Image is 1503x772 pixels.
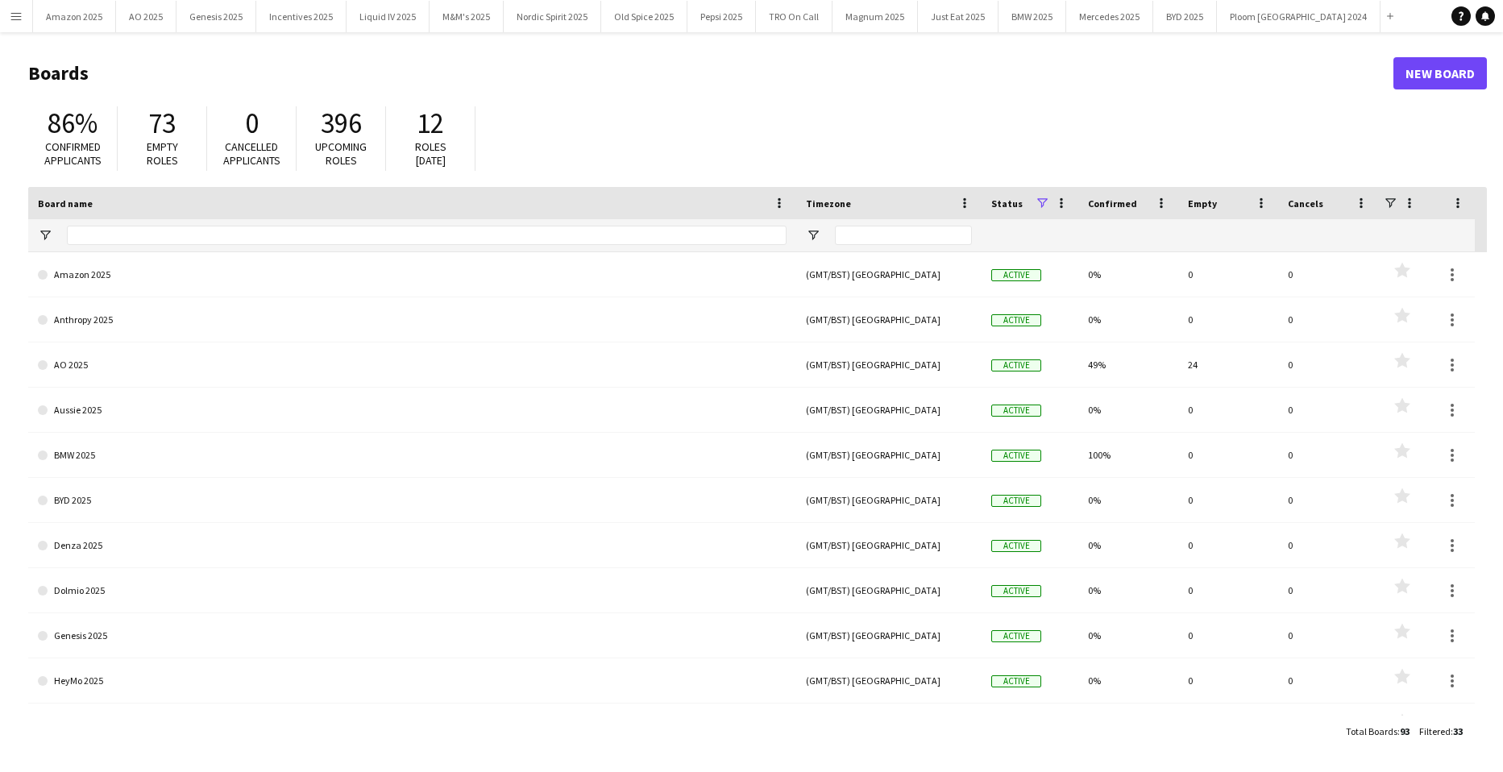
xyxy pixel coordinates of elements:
[796,478,982,522] div: (GMT/BST) [GEOGRAPHIC_DATA]
[1178,433,1278,477] div: 0
[918,1,999,32] button: Just Eat 2025
[38,342,787,388] a: AO 2025
[1088,197,1137,210] span: Confirmed
[1078,613,1178,658] div: 0%
[991,359,1041,371] span: Active
[1178,704,1278,748] div: 0
[1178,252,1278,297] div: 0
[38,704,787,749] a: Incentives 2025
[796,704,982,748] div: (GMT/BST) [GEOGRAPHIC_DATA]
[832,1,918,32] button: Magnum 2025
[1078,433,1178,477] div: 100%
[1078,478,1178,522] div: 0%
[1178,342,1278,387] div: 24
[1078,568,1178,612] div: 0%
[38,252,787,297] a: Amazon 2025
[415,139,446,168] span: Roles [DATE]
[1078,704,1178,748] div: 0%
[1278,658,1378,703] div: 0
[417,106,444,141] span: 12
[1178,523,1278,567] div: 0
[321,106,362,141] span: 396
[796,297,982,342] div: (GMT/BST) [GEOGRAPHIC_DATA]
[1188,197,1217,210] span: Empty
[1278,613,1378,658] div: 0
[991,314,1041,326] span: Active
[148,106,176,141] span: 73
[347,1,430,32] button: Liquid IV 2025
[756,1,832,32] button: TRO On Call
[256,1,347,32] button: Incentives 2025
[991,450,1041,462] span: Active
[991,585,1041,597] span: Active
[38,297,787,342] a: Anthropy 2025
[1278,388,1378,432] div: 0
[601,1,687,32] button: Old Spice 2025
[991,269,1041,281] span: Active
[1178,388,1278,432] div: 0
[1178,613,1278,658] div: 0
[1393,57,1487,89] a: New Board
[796,523,982,567] div: (GMT/BST) [GEOGRAPHIC_DATA]
[147,139,178,168] span: Empty roles
[1153,1,1217,32] button: BYD 2025
[991,630,1041,642] span: Active
[796,433,982,477] div: (GMT/BST) [GEOGRAPHIC_DATA]
[796,658,982,703] div: (GMT/BST) [GEOGRAPHIC_DATA]
[430,1,504,32] button: M&M's 2025
[1278,523,1378,567] div: 0
[33,1,116,32] button: Amazon 2025
[223,139,280,168] span: Cancelled applicants
[796,568,982,612] div: (GMT/BST) [GEOGRAPHIC_DATA]
[991,540,1041,552] span: Active
[1217,1,1381,32] button: Ploom [GEOGRAPHIC_DATA] 2024
[28,61,1393,85] h1: Boards
[38,197,93,210] span: Board name
[1278,568,1378,612] div: 0
[796,252,982,297] div: (GMT/BST) [GEOGRAPHIC_DATA]
[38,613,787,658] a: Genesis 2025
[806,228,820,243] button: Open Filter Menu
[999,1,1066,32] button: BMW 2025
[315,139,367,168] span: Upcoming roles
[835,226,972,245] input: Timezone Filter Input
[1178,297,1278,342] div: 0
[116,1,176,32] button: AO 2025
[806,197,851,210] span: Timezone
[38,228,52,243] button: Open Filter Menu
[1346,725,1397,737] span: Total Boards
[67,226,787,245] input: Board name Filter Input
[504,1,601,32] button: Nordic Spirit 2025
[1278,297,1378,342] div: 0
[176,1,256,32] button: Genesis 2025
[245,106,259,141] span: 0
[38,433,787,478] a: BMW 2025
[1278,704,1378,748] div: 0
[1078,252,1178,297] div: 0%
[1400,725,1410,737] span: 93
[796,388,982,432] div: (GMT/BST) [GEOGRAPHIC_DATA]
[1278,478,1378,522] div: 0
[687,1,756,32] button: Pepsi 2025
[1288,197,1323,210] span: Cancels
[1078,388,1178,432] div: 0%
[1078,658,1178,703] div: 0%
[1178,568,1278,612] div: 0
[38,658,787,704] a: HeyMo 2025
[1278,433,1378,477] div: 0
[1078,342,1178,387] div: 49%
[38,388,787,433] a: Aussie 2025
[1419,716,1463,747] div: :
[1278,342,1378,387] div: 0
[1178,658,1278,703] div: 0
[38,568,787,613] a: Dolmio 2025
[991,495,1041,507] span: Active
[991,405,1041,417] span: Active
[1453,725,1463,737] span: 33
[1078,523,1178,567] div: 0%
[1078,297,1178,342] div: 0%
[1346,716,1410,747] div: :
[1419,725,1451,737] span: Filtered
[991,675,1041,687] span: Active
[38,478,787,523] a: BYD 2025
